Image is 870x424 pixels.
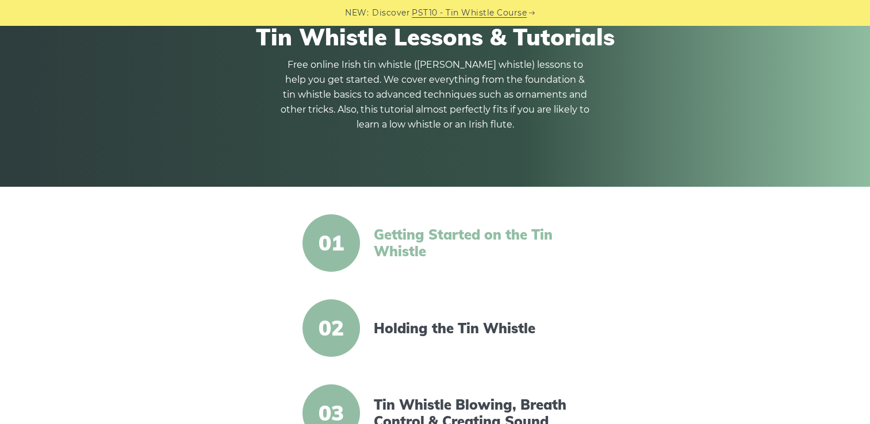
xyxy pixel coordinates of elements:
[302,214,360,272] span: 01
[111,23,760,51] h1: Tin Whistle Lessons & Tutorials
[374,226,572,260] a: Getting Started on the Tin Whistle
[345,6,369,20] span: NEW:
[302,299,360,357] span: 02
[280,57,591,132] p: Free online Irish tin whistle ([PERSON_NAME] whistle) lessons to help you get started. We cover e...
[412,6,527,20] a: PST10 - Tin Whistle Course
[372,6,410,20] span: Discover
[374,320,572,337] a: Holding the Tin Whistle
